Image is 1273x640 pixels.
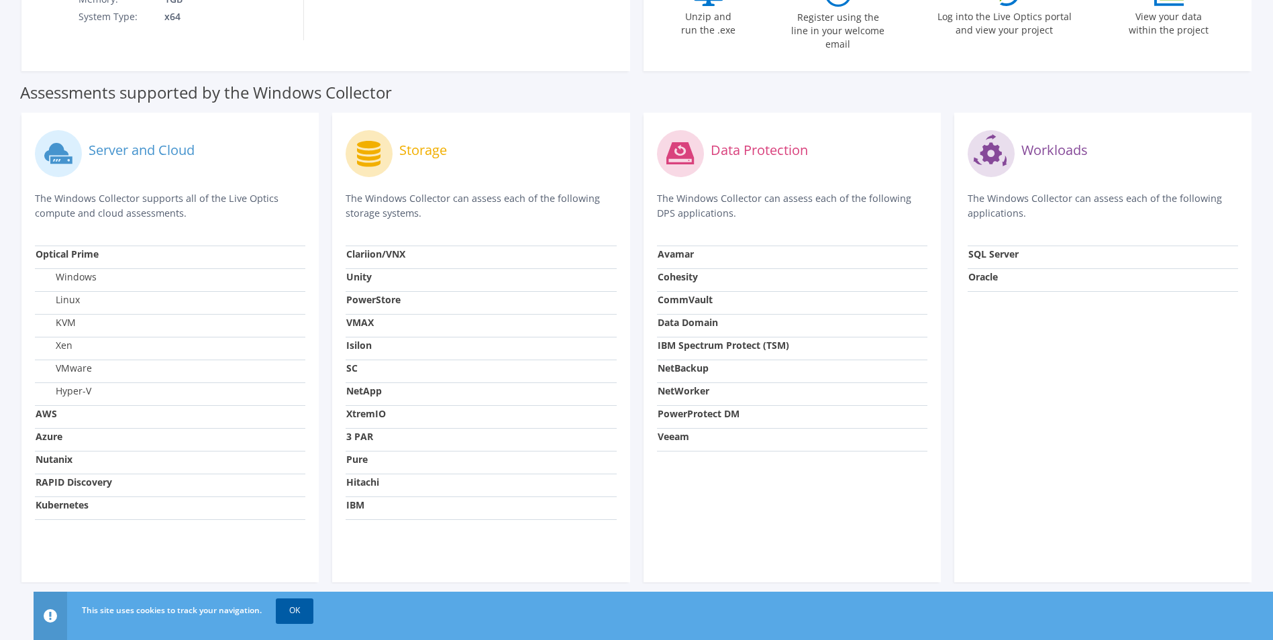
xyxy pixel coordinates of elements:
label: Windows [36,270,97,284]
strong: 3 PAR [346,430,373,443]
strong: IBM [346,498,364,511]
strong: CommVault [658,293,713,306]
strong: Data Domain [658,316,718,329]
label: Hyper-V [36,384,91,398]
strong: PowerStore [346,293,401,306]
strong: Kubernetes [36,498,89,511]
strong: Cohesity [658,270,698,283]
strong: Clariion/VNX [346,248,405,260]
strong: IBM Spectrum Protect (TSM) [658,339,789,352]
label: Xen [36,339,72,352]
p: The Windows Collector supports all of the Live Optics compute and cloud assessments. [35,191,305,221]
strong: SC [346,362,358,374]
strong: Veeam [658,430,689,443]
p: The Windows Collector can assess each of the following applications. [968,191,1238,221]
strong: NetWorker [658,384,709,397]
strong: Nutanix [36,453,72,466]
label: Server and Cloud [89,144,195,157]
label: Unzip and run the .exe [678,6,740,37]
td: x64 [154,8,250,25]
label: KVM [36,316,76,329]
strong: SQL Server [968,248,1019,260]
label: Register using the line in your welcome email [788,7,888,51]
a: OK [276,598,313,623]
strong: Isilon [346,339,372,352]
span: This site uses cookies to track your navigation. [82,604,262,616]
label: Log into the Live Optics portal and view your project [937,6,1072,37]
p: The Windows Collector can assess each of the following DPS applications. [657,191,927,221]
label: Workloads [1021,144,1088,157]
strong: Azure [36,430,62,443]
strong: VMAX [346,316,374,329]
strong: NetApp [346,384,382,397]
strong: XtremIO [346,407,386,420]
strong: Unity [346,270,372,283]
strong: Optical Prime [36,248,99,260]
strong: AWS [36,407,57,420]
strong: PowerProtect DM [658,407,740,420]
strong: Pure [346,453,368,466]
label: View your data within the project [1121,6,1217,37]
label: Assessments supported by the Windows Collector [20,86,392,99]
td: System Type: [78,8,154,25]
label: VMware [36,362,92,375]
strong: Avamar [658,248,694,260]
strong: RAPID Discovery [36,476,112,488]
strong: Hitachi [346,476,379,488]
label: Linux [36,293,80,307]
label: Data Protection [711,144,808,157]
label: Storage [399,144,447,157]
strong: NetBackup [658,362,709,374]
p: The Windows Collector can assess each of the following storage systems. [346,191,616,221]
strong: Oracle [968,270,998,283]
